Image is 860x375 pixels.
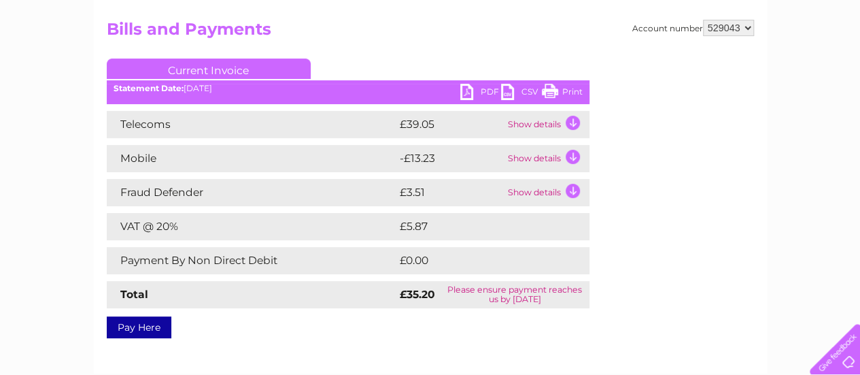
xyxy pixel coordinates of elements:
td: -£13.23 [396,145,504,172]
a: Contact [770,58,803,68]
a: Energy [655,58,685,68]
a: Telecoms [693,58,734,68]
td: Payment By Non Direct Debit [107,247,396,274]
div: [DATE] [107,84,589,93]
strong: £35.20 [400,288,435,301]
td: Show details [504,179,589,206]
a: Log out [815,58,847,68]
strong: Total [120,288,148,301]
a: CSV [501,84,542,103]
td: VAT @ 20% [107,213,396,240]
div: Account number [632,20,754,36]
img: logo.png [30,35,99,77]
div: Clear Business is a trading name of Verastar Limited (registered in [GEOGRAPHIC_DATA] No. 3667643... [109,7,752,66]
td: £39.05 [396,111,504,138]
a: 0333 014 3131 [604,7,698,24]
td: Fraud Defender [107,179,396,206]
a: Print [542,84,583,103]
a: Water [621,58,647,68]
td: £0.00 [396,247,558,274]
a: Current Invoice [107,59,311,79]
a: Pay Here [107,316,171,338]
td: Mobile [107,145,396,172]
td: Please ensure payment reaches us by [DATE] [441,281,589,308]
h2: Bills and Payments [107,20,754,46]
a: PDF [460,84,501,103]
b: Statement Date: [114,83,184,93]
td: Telecoms [107,111,396,138]
a: Blog [742,58,761,68]
td: £3.51 [396,179,504,206]
td: £5.87 [396,213,557,240]
td: Show details [504,145,589,172]
td: Show details [504,111,589,138]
